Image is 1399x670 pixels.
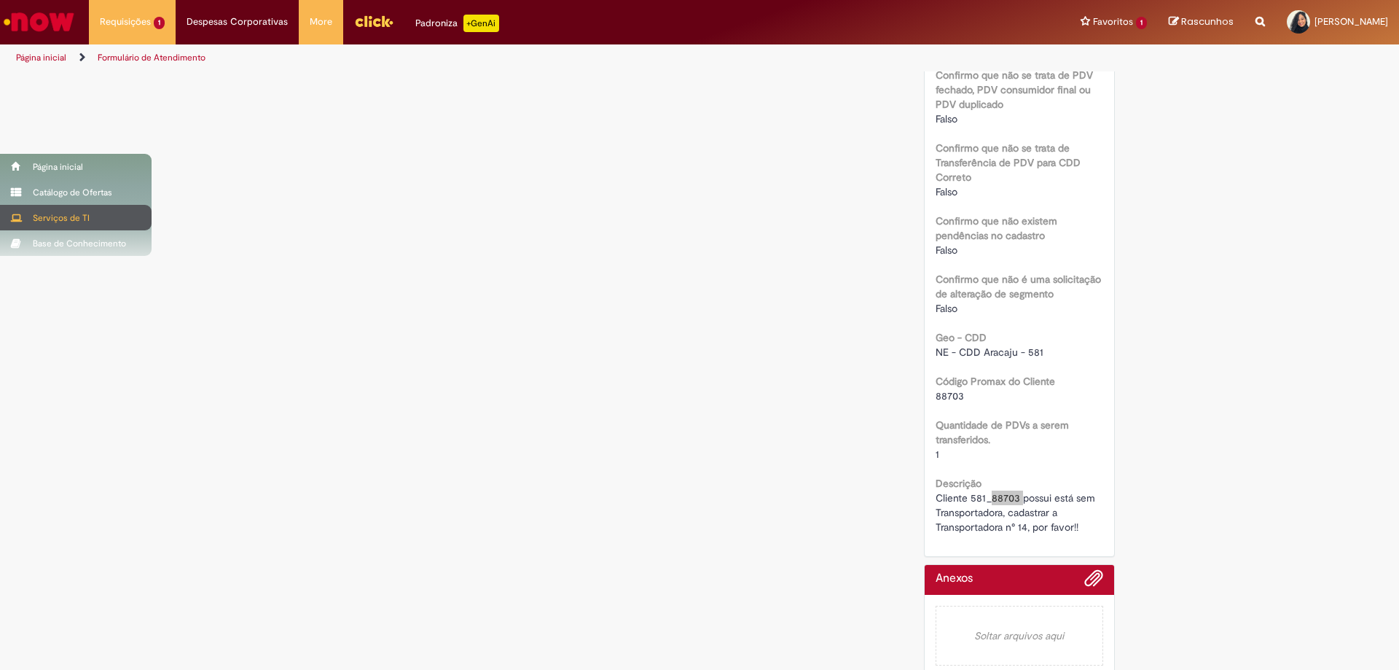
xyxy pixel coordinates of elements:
[936,448,939,461] span: 1
[936,244,957,257] span: Falso
[154,17,165,29] span: 1
[936,331,987,344] b: Geo - CDD
[936,418,1069,446] b: Quantidade de PDVs a serem transferidos.
[936,389,964,402] span: 88703
[310,15,332,29] span: More
[1,7,77,36] img: ServiceNow
[936,302,957,315] span: Falso
[100,15,151,29] span: Requisições
[936,112,957,125] span: Falso
[1181,15,1234,28] span: Rascunhos
[1093,15,1133,29] span: Favoritos
[187,15,288,29] span: Despesas Corporativas
[354,10,393,32] img: click_logo_yellow_360x200.png
[936,477,981,490] b: Descrição
[936,273,1101,300] b: Confirmo que não é uma solicitação de alteração de segmento
[936,141,1081,184] b: Confirmo que não se trata de Transferência de PDV para CDD Correto
[1314,15,1388,28] span: [PERSON_NAME]
[98,52,205,63] a: Formulário de Atendimento
[16,52,66,63] a: Página inicial
[936,185,957,198] span: Falso
[936,346,1043,359] span: NE - CDD Aracaju - 581
[463,15,499,32] p: +GenAi
[936,214,1057,242] b: Confirmo que não existem pendências no cadastro
[1084,569,1103,595] button: Adicionar anexos
[936,572,973,585] h2: Anexos
[936,491,1098,534] span: Cliente 581_88703 possui está sem Transportadora, cadastrar a Transportadora n° 14, por favor!!
[1136,17,1147,29] span: 1
[1169,15,1234,29] a: Rascunhos
[936,606,1104,666] em: Soltar arquivos aqui
[936,375,1055,388] b: Código Promax do Cliente
[936,69,1093,111] b: Confirmo que não se trata de PDV fechado, PDV consumidor final ou PDV duplicado
[415,15,499,32] div: Padroniza
[11,44,922,71] ul: Trilhas de página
